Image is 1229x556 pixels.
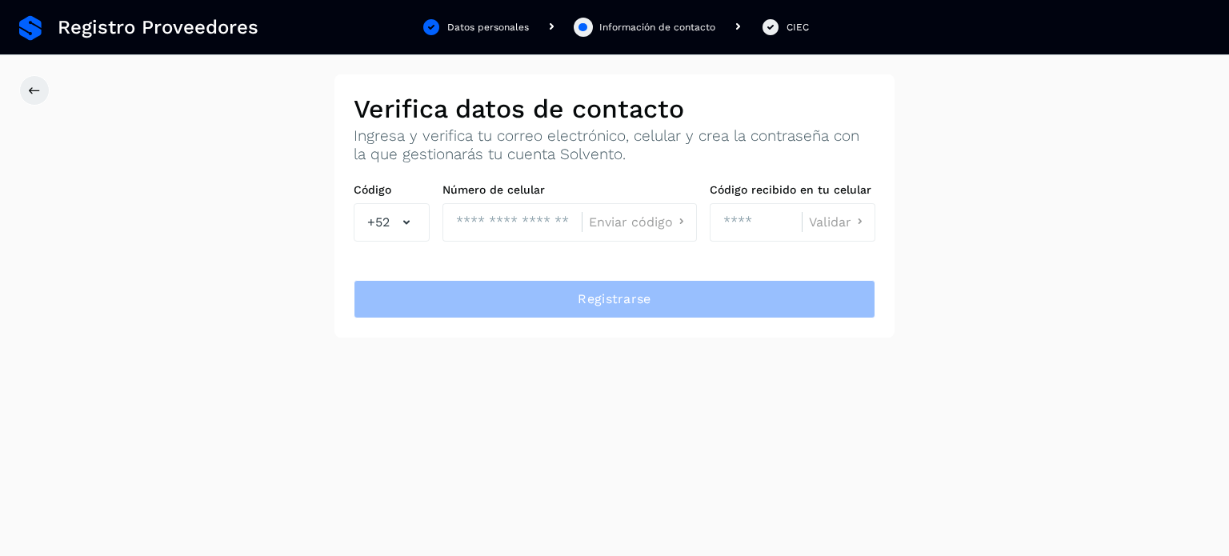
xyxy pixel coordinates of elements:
[58,16,258,39] span: Registro Proveedores
[787,20,809,34] div: CIEC
[589,216,673,229] span: Enviar código
[354,127,875,164] p: Ingresa y verifica tu correo electrónico, celular y crea la contraseña con la que gestionarás tu ...
[809,216,851,229] span: Validar
[578,290,651,308] span: Registrarse
[367,213,390,232] span: +52
[354,183,430,197] label: Código
[442,183,697,197] label: Número de celular
[354,94,875,124] h2: Verifica datos de contacto
[447,20,529,34] div: Datos personales
[354,280,875,318] button: Registrarse
[589,214,690,230] button: Enviar código
[599,20,715,34] div: Información de contacto
[710,183,875,197] label: Código recibido en tu celular
[809,214,868,230] button: Validar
